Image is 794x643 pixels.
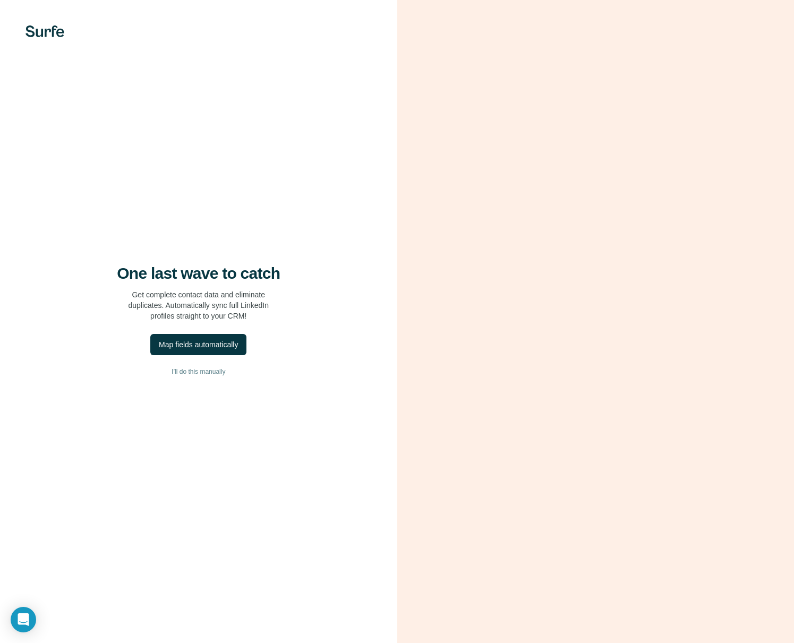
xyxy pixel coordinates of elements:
[11,607,36,632] div: Open Intercom Messenger
[150,334,246,355] button: Map fields automatically
[172,367,225,376] span: I’ll do this manually
[159,339,238,350] div: Map fields automatically
[128,289,269,321] p: Get complete contact data and eliminate duplicates. Automatically sync full LinkedIn profiles str...
[25,25,64,37] img: Surfe's logo
[21,364,376,380] button: I’ll do this manually
[117,264,280,283] h4: One last wave to catch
